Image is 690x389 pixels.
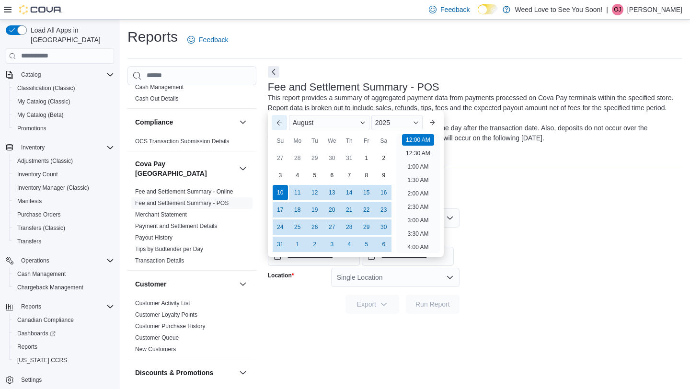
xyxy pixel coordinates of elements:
a: Canadian Compliance [13,314,78,326]
span: Tips by Budtender per Day [135,245,203,253]
span: Operations [21,257,49,264]
a: Dashboards [10,327,118,340]
div: day-9 [376,168,391,183]
p: | [606,4,608,15]
span: Classification (Classic) [17,84,75,92]
button: Run Report [406,295,460,314]
span: Cash Management [135,83,184,91]
span: Inventory [21,144,45,151]
button: Manifests [10,194,118,208]
div: day-5 [359,237,374,252]
a: Cash Out Details [135,95,179,102]
a: Payout History [135,234,172,241]
li: 3:30 AM [403,228,432,240]
a: Payment and Settlement Details [135,223,217,229]
button: Cova Pay [GEOGRAPHIC_DATA] [237,163,249,174]
li: 12:00 AM [402,134,434,146]
button: Purchase Orders [10,208,118,221]
span: Purchase Orders [13,209,114,220]
a: [US_STATE] CCRS [13,355,71,366]
div: day-16 [376,185,391,200]
a: Tips by Budtender per Day [135,246,203,252]
li: 1:00 AM [403,161,432,172]
span: My Catalog (Beta) [17,111,64,119]
span: Customer Loyalty Points [135,311,197,319]
span: Reports [17,301,114,312]
span: Customer Purchase History [135,322,206,330]
div: day-29 [359,219,374,235]
span: Washington CCRS [13,355,114,366]
span: Promotions [13,123,114,134]
div: day-12 [307,185,322,200]
a: Chargeback Management [13,282,87,293]
h1: Reports [127,27,178,46]
span: Inventory Manager (Classic) [13,182,114,194]
div: day-3 [273,168,288,183]
ul: Time [396,134,440,253]
div: day-11 [290,185,305,200]
div: day-2 [307,237,322,252]
span: Inventory Count [13,169,114,180]
div: day-29 [307,150,322,166]
li: 2:00 AM [403,188,432,199]
input: Dark Mode [478,4,498,14]
span: Transfers (Classic) [13,222,114,234]
a: Reports [13,341,41,353]
span: Fee and Settlement Summary - POS [135,199,229,207]
button: Adjustments (Classic) [10,154,118,168]
div: day-28 [342,219,357,235]
div: Compliance [127,136,256,151]
a: Feedback [184,30,232,49]
button: Operations [2,254,118,267]
a: New Customers [135,346,176,353]
div: day-4 [342,237,357,252]
span: 2025 [375,119,390,126]
button: Catalog [2,68,118,81]
span: My Catalog (Classic) [13,96,114,107]
button: Export [345,295,399,314]
button: Settings [2,373,118,387]
button: Chargeback Management [10,281,118,294]
span: Reports [21,303,41,310]
span: Transfers [17,238,41,245]
span: Dark Mode [478,14,478,15]
span: Payment and Settlement Details [135,222,217,230]
button: Reports [10,340,118,354]
h3: Customer [135,279,166,289]
span: Purchase Orders [17,211,61,218]
div: Othmar Joos [612,4,623,15]
span: Settings [21,376,42,384]
span: Dashboards [17,330,56,337]
span: Promotions [17,125,46,132]
div: day-31 [273,237,288,252]
a: Fee and Settlement Summary - Online [135,188,233,195]
li: 1:30 AM [403,174,432,186]
span: Cash Management [17,270,66,278]
button: Customer [135,279,235,289]
button: My Catalog (Classic) [10,95,118,108]
div: August, 2025 [272,149,392,253]
div: Tu [307,133,322,149]
div: Button. Open the month selector. August is currently selected. [289,115,369,130]
span: Manifests [17,197,42,205]
button: Previous Month [272,115,287,130]
span: Transaction Details [135,257,184,264]
a: Fee and Settlement Summary - POS [135,200,229,206]
div: day-8 [359,168,374,183]
button: Inventory Count [10,168,118,181]
span: Dashboards [13,328,114,339]
span: OJ [614,4,621,15]
div: day-6 [376,237,391,252]
div: Fr [359,133,374,149]
span: Feedback [440,5,470,14]
button: Next month [425,115,440,130]
div: day-20 [324,202,340,217]
a: Purchase Orders [13,209,65,220]
p: [PERSON_NAME] [627,4,682,15]
div: day-24 [273,219,288,235]
div: day-27 [324,219,340,235]
div: day-23 [376,202,391,217]
button: Next [268,66,279,78]
button: Canadian Compliance [10,313,118,327]
span: Merchant Statement [135,211,187,218]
